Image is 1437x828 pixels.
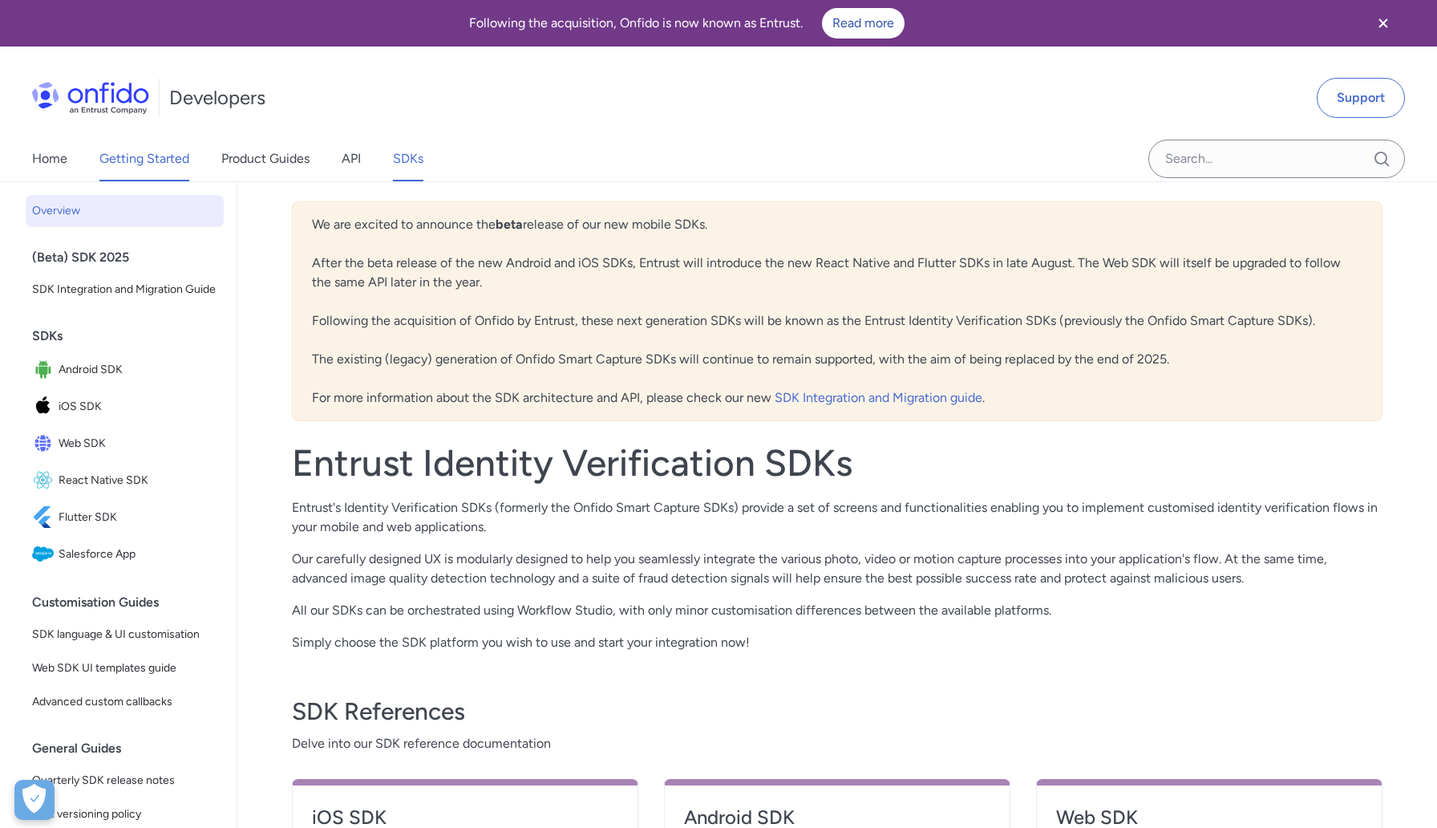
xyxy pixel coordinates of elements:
div: SDKs [32,320,230,352]
div: Customisation Guides [32,586,230,619]
span: Delve into our SDK reference documentation [292,734,1382,753]
span: SDK language & UI customisation [32,625,217,644]
h3: SDK References [292,696,1382,728]
span: Advanced custom callbacks [32,692,217,712]
span: Flutter SDK [59,506,217,529]
button: Open Preferences [14,780,55,820]
img: IconWeb SDK [32,432,59,455]
span: SDK versioning policy [32,805,217,824]
span: iOS SDK [59,396,217,418]
input: Onfido search input field [1148,140,1405,178]
a: IconWeb SDKWeb SDK [26,426,224,461]
img: Onfido Logo [32,82,149,114]
span: Web SDK [59,432,217,455]
svg: Close banner [1374,14,1393,33]
img: IconSalesforce App [32,543,59,566]
span: React Native SDK [59,469,217,492]
img: IconiOS SDK [32,396,59,418]
a: IconReact Native SDKReact Native SDK [26,463,224,498]
p: Entrust's Identity Verification SDKs (formerly the Onfido Smart Capture SDKs) provide a set of sc... [292,498,1382,537]
p: Simply choose the SDK platform you wish to use and start your integration now! [292,633,1382,652]
a: Web SDK UI templates guide [26,652,224,684]
a: IconSalesforce AppSalesforce App [26,537,224,572]
div: Cookie Preferences [14,780,55,820]
button: Close banner [1354,3,1413,43]
a: API [342,136,361,181]
p: All our SDKs can be orchestrated using Workflow Studio, with only minor customisation differences... [292,601,1382,620]
a: Product Guides [221,136,310,181]
span: Quarterly SDK release notes [32,771,217,790]
a: IconiOS SDKiOS SDK [26,389,224,424]
h1: Entrust Identity Verification SDKs [292,440,1382,485]
span: Android SDK [59,359,217,381]
a: SDK language & UI customisation [26,619,224,651]
a: Home [32,136,67,181]
div: (Beta) SDK 2025 [32,241,230,274]
img: IconFlutter SDK [32,506,59,529]
a: Support [1317,78,1405,118]
a: SDKs [393,136,423,181]
div: General Guides [32,733,230,765]
a: Getting Started [99,136,189,181]
span: Web SDK UI templates guide [32,659,217,678]
h1: Developers [169,85,265,111]
img: IconAndroid SDK [32,359,59,381]
div: We are excited to announce the release of our new mobile SDKs. After the beta release of the new ... [292,201,1382,421]
span: Overview [32,201,217,221]
span: SDK Integration and Migration Guide [32,280,217,299]
div: Following the acquisition, Onfido is now known as Entrust. [19,8,1354,39]
a: Overview [26,195,224,227]
a: Advanced custom callbacks [26,686,224,718]
a: SDK Integration and Migration Guide [26,274,224,306]
a: SDK Integration and Migration guide [775,390,982,405]
img: IconReact Native SDK [32,469,59,492]
a: IconAndroid SDKAndroid SDK [26,352,224,388]
a: Read more [822,8,905,39]
span: Salesforce App [59,543,217,566]
a: Quarterly SDK release notes [26,765,224,797]
b: beta [496,217,523,232]
a: IconFlutter SDKFlutter SDK [26,500,224,535]
p: Our carefully designed UX is modularly designed to help you seamlessly integrate the various phot... [292,550,1382,588]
